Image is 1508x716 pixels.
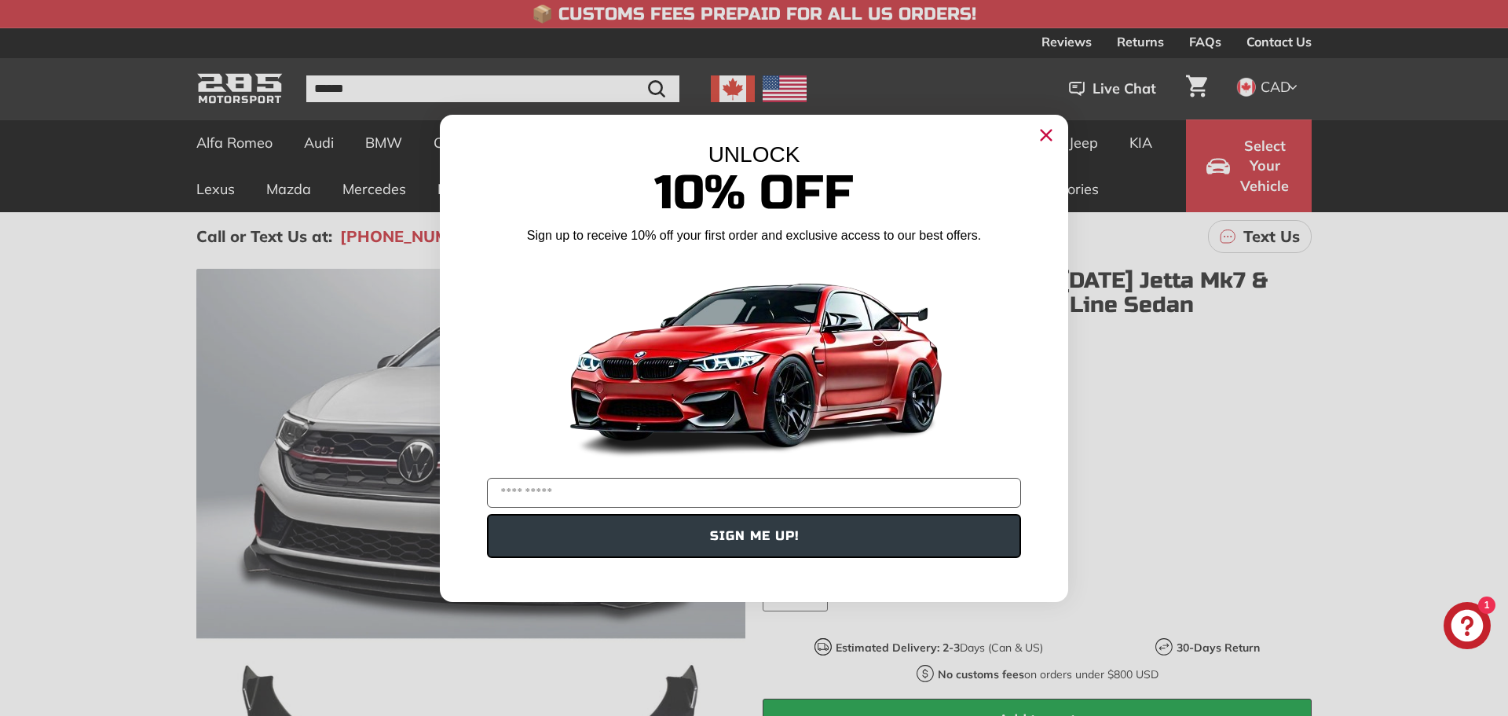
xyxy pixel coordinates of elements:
span: Sign up to receive 10% off your first order and exclusive access to our best offers. [527,229,981,242]
input: YOUR EMAIL [487,478,1021,508]
img: Banner showing BMW 4 Series Body kit [558,251,950,472]
button: SIGN ME UP! [487,514,1021,558]
span: UNLOCK [708,142,800,167]
inbox-online-store-chat: Shopify online store chat [1439,602,1495,653]
span: 10% Off [654,164,854,222]
button: Close dialog [1034,123,1059,148]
